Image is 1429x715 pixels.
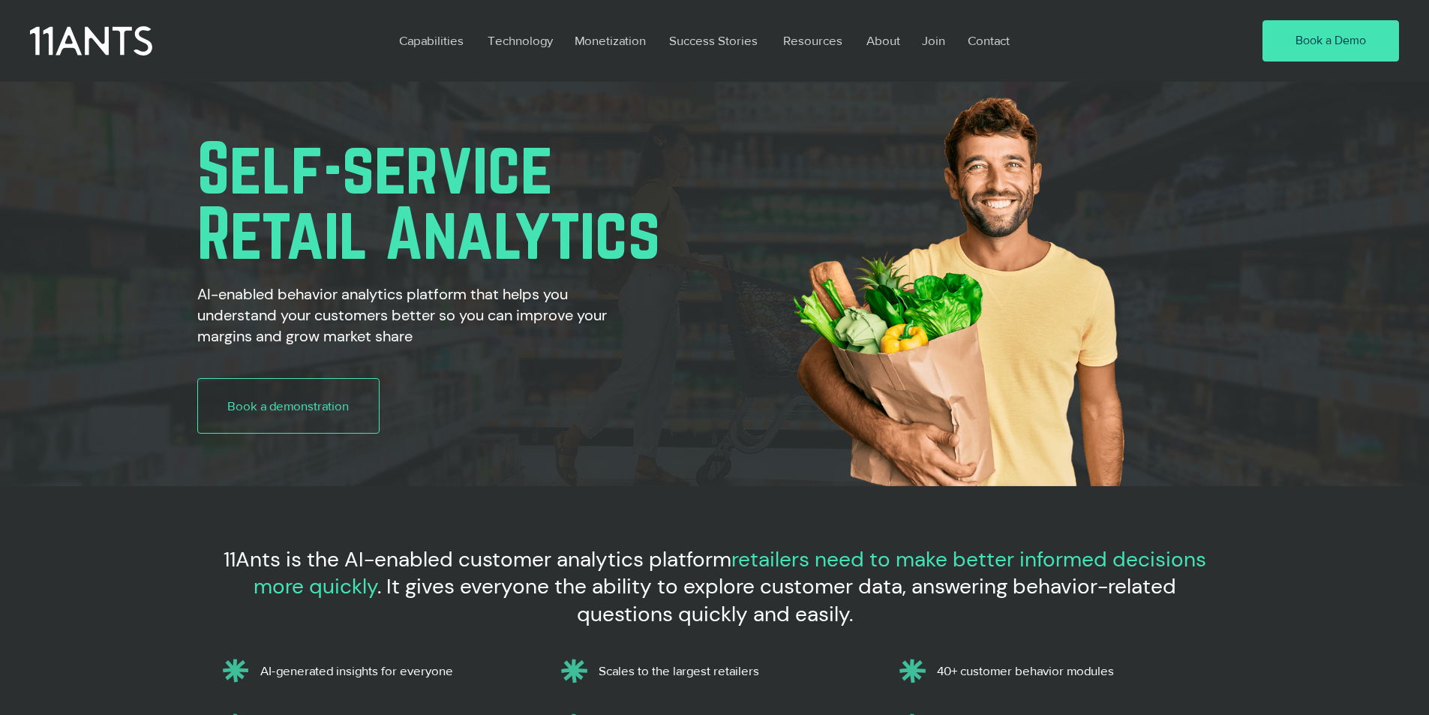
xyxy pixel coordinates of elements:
p: About [859,23,908,58]
span: 11Ants is the AI-enabled customer analytics platform [224,545,731,573]
span: Book a Demo [1295,32,1366,49]
h2: AI-enabled behavior analytics platform that helps you understand your customers better so you can... [197,284,648,347]
span: AI-generated insights for everyone [260,663,453,677]
span: Retail Analytics [197,194,660,272]
a: Book a demonstration [197,378,380,434]
p: Join [914,23,953,58]
p: Contact [960,23,1017,58]
a: Resources [772,23,855,58]
p: Resources [776,23,850,58]
a: Join [911,23,956,58]
a: Success Stories [658,23,772,58]
span: Self-service [197,128,553,206]
p: Monetization [567,23,653,58]
a: Book a Demo [1262,20,1399,62]
nav: Site [388,23,1219,58]
p: Scales to the largest retailers [599,663,872,678]
a: Contact [956,23,1023,58]
p: Technology [480,23,560,58]
a: About [855,23,911,58]
a: Capabilities [388,23,476,58]
a: Technology [476,23,563,58]
span: Book a demonstration [227,397,349,415]
span: . It gives everyone the ability to explore customer data, answering behavior-related questions qu... [377,572,1176,627]
a: Monetization [563,23,658,58]
p: Success Stories [662,23,765,58]
p: Capabilities [392,23,471,58]
p: 40+ customer behavior modules [937,663,1210,678]
span: retailers need to make better informed decisions more quickly [254,545,1206,600]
